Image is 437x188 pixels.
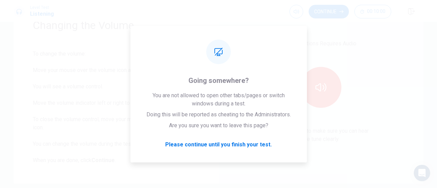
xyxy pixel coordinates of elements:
[30,5,54,10] span: Level Test
[33,50,199,164] div: To change the volume: Move your mouse over the volume icon at the top of the screen. You will see...
[286,40,356,48] p: This Sections Requires Audio
[273,127,369,143] p: Click the icon to make sure you can hear the tune clearly.
[354,5,391,18] button: 00:10:00
[33,18,199,32] h1: Changing the Volume
[91,157,115,163] b: Continue
[414,165,430,181] div: Open Intercom Messenger
[309,5,349,18] button: Continue
[30,10,54,18] h1: Listening
[367,9,385,14] span: 00:10:00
